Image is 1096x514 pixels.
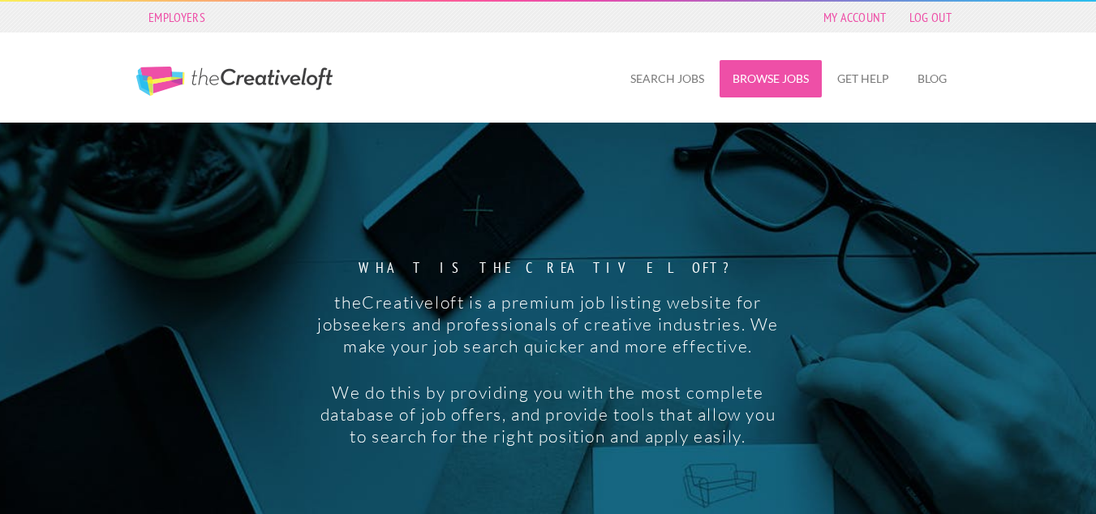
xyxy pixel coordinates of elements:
[314,382,782,447] p: We do this by providing you with the most complete database of job offers, and provide tools that...
[140,6,213,28] a: Employers
[314,261,782,275] strong: What is the creative loft?
[136,67,333,96] a: The Creative Loft
[905,60,960,97] a: Blog
[824,60,902,97] a: Get Help
[815,6,895,28] a: My Account
[720,60,822,97] a: Browse Jobs
[617,60,717,97] a: Search Jobs
[901,6,960,28] a: Log Out
[314,292,782,357] p: theCreativeloft is a premium job listing website for jobseekers and professionals of creative ind...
